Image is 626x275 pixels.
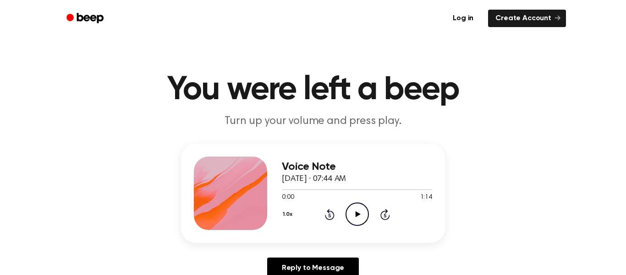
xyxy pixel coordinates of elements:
a: Beep [60,10,112,28]
a: Log in [444,8,483,29]
button: 1.0x [282,207,296,222]
span: [DATE] · 07:44 AM [282,175,346,183]
span: 1:14 [420,193,432,202]
span: 0:00 [282,193,294,202]
h1: You were left a beep [78,73,548,107]
h3: Voice Note [282,161,432,173]
a: Create Account [488,10,566,27]
p: Turn up your volume and press play. [137,114,489,129]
